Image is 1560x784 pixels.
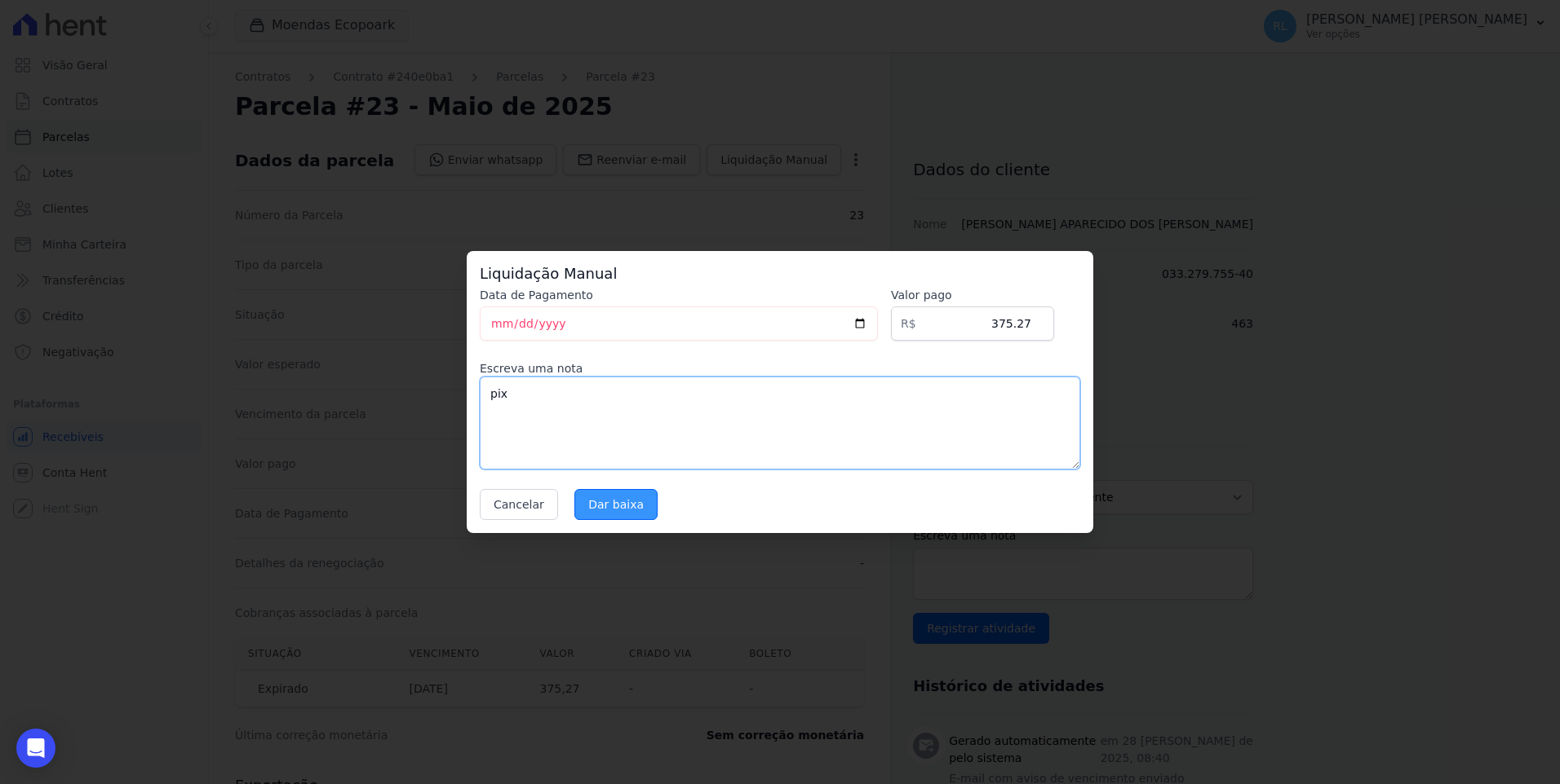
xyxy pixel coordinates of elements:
[480,264,1080,284] h3: Liquidação Manual
[16,729,55,768] div: Open Intercom Messenger
[891,287,1054,303] label: Valor pago
[480,489,558,520] button: Cancelar
[480,360,1080,377] label: Escreva uma nota
[480,287,878,303] label: Data de Pagamento
[574,489,658,520] input: Dar baixa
